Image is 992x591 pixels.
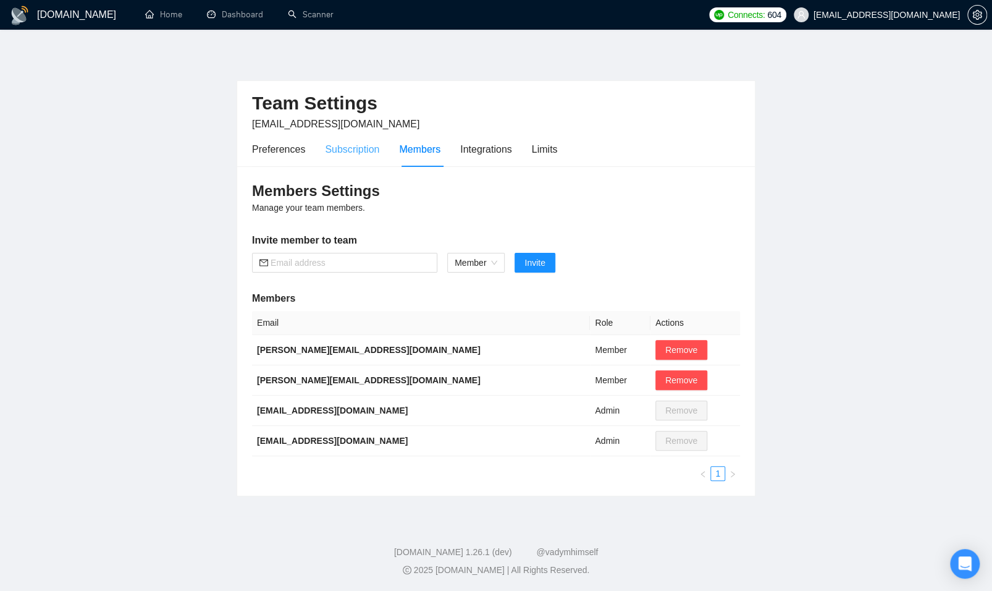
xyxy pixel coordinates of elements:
span: Manage your team members. [252,203,365,213]
h5: Invite member to team [252,233,740,248]
div: Integrations [460,142,512,157]
th: Email [252,311,590,335]
span: [EMAIL_ADDRESS][DOMAIN_NAME] [252,119,419,129]
span: 604 [767,8,781,22]
b: [PERSON_NAME][EMAIL_ADDRESS][DOMAIN_NAME] [257,375,481,385]
span: Connects: [728,8,765,22]
span: setting [968,10,986,20]
a: dashboardDashboard [207,9,263,20]
b: [EMAIL_ADDRESS][DOMAIN_NAME] [257,406,408,415]
span: Invite [524,256,545,270]
h3: Members Settings [252,181,740,201]
h5: Members [252,291,740,306]
button: Remove [655,370,707,390]
button: left [696,466,710,481]
input: Email address [271,256,430,270]
div: Subscription [325,142,379,157]
button: Invite [515,253,555,273]
a: homeHome [145,9,182,20]
img: upwork-logo.png [714,10,724,20]
span: Member [455,253,497,272]
div: 2025 [DOMAIN_NAME] | All Rights Reserved. [10,564,982,577]
div: Members [399,142,440,157]
span: user [797,11,805,19]
li: Previous Page [696,466,710,481]
h2: Team Settings [252,91,740,116]
td: Member [590,335,650,365]
td: Member [590,365,650,396]
button: right [725,466,740,481]
div: Limits [532,142,558,157]
li: Next Page [725,466,740,481]
a: setting [967,10,987,20]
a: @vadymhimself [536,547,598,557]
td: Admin [590,396,650,426]
img: logo [10,6,30,25]
button: Remove [655,340,707,360]
span: right [729,470,736,478]
span: left [699,470,707,478]
div: Preferences [252,142,305,157]
th: Role [590,311,650,335]
span: mail [259,258,268,267]
b: [EMAIL_ADDRESS][DOMAIN_NAME] [257,436,408,446]
span: Remove [665,343,697,357]
span: Remove [665,373,697,387]
div: Open Intercom Messenger [950,549,980,579]
button: setting [967,5,987,25]
a: [DOMAIN_NAME] 1.26.1 (dev) [394,547,512,557]
b: [PERSON_NAME][EMAIL_ADDRESS][DOMAIN_NAME] [257,345,481,355]
a: searchScanner [288,9,334,20]
td: Admin [590,426,650,456]
th: Actions [650,311,740,335]
span: copyright [403,566,411,574]
a: 1 [711,467,725,480]
li: 1 [710,466,725,481]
